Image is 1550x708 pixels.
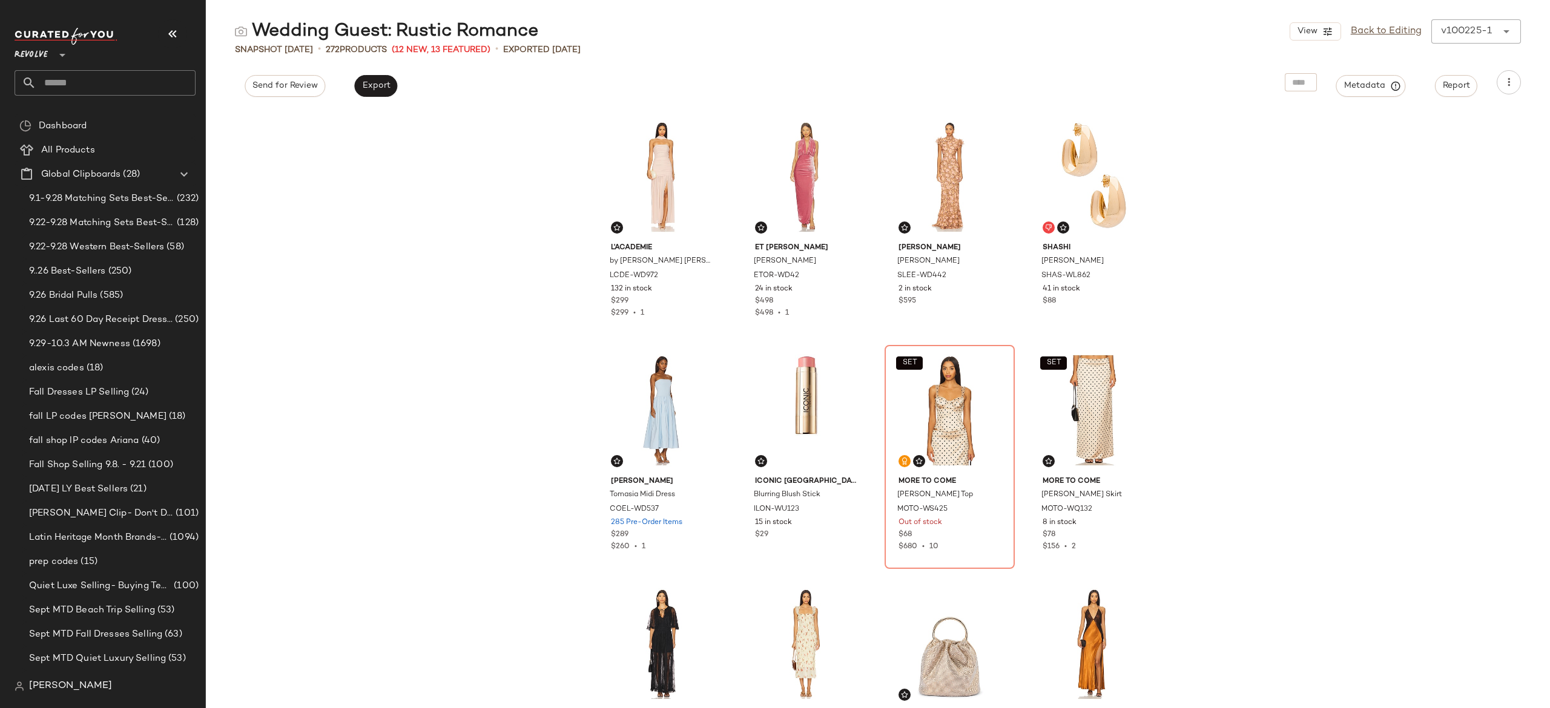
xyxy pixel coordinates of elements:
span: $680 [899,543,917,551]
span: (128) [174,216,199,230]
span: [PERSON_NAME] Top [897,490,973,500]
span: • [495,42,498,57]
img: COEL-WD537_V1.jpg [601,349,723,471]
img: svg%3e [613,224,621,231]
button: Send for Review [245,75,325,97]
span: (1094) [167,531,199,545]
span: 10 [929,543,938,551]
span: fall LP codes [PERSON_NAME] [29,410,167,424]
span: 41 in stock [1043,284,1080,295]
span: • [1060,543,1072,551]
span: $156 [1043,543,1060,551]
span: Global Clipboards [41,168,120,182]
span: by [PERSON_NAME] [PERSON_NAME] Gown [610,256,712,267]
img: svg%3e [915,457,923,465]
img: svg%3e [613,457,621,465]
span: (21) [128,482,147,496]
span: SLEE-WD442 [897,270,946,281]
span: Latin Heritage Month Brands- DO NOT DELETE [29,531,167,545]
span: 9.29-10.3 AM Newness [29,337,130,351]
span: [PERSON_NAME] Skirt [1041,490,1122,500]
span: (232) [174,192,199,206]
span: (12 New, 13 Featured) [392,44,490,56]
span: [PERSON_NAME] [29,679,112,693]
span: 9..26 Best-Sellers [29,264,106,278]
span: 2 in stock [899,284,932,295]
span: [PERSON_NAME] [897,256,960,267]
span: $78 [1043,529,1055,540]
span: 1 [785,309,789,317]
span: Out of stock [899,517,942,528]
img: svg%3e [1045,224,1052,231]
button: Report [1435,75,1477,97]
span: $498 [755,309,773,317]
span: $88 [1043,296,1056,307]
span: [DATE] LY Best Sellers [29,482,128,496]
span: $299 [611,309,628,317]
img: svg%3e [757,224,765,231]
span: Report [1442,81,1470,91]
span: • [628,309,641,317]
span: LCDE-WD972 [610,270,658,281]
button: Metadata [1336,75,1406,97]
span: (58) [164,240,184,254]
div: Wedding Guest: Rustic Romance [235,19,538,44]
span: Blurring Blush Stick [754,490,820,500]
button: SET [1040,356,1067,370]
img: svg%3e [1060,224,1067,231]
span: $299 [611,296,628,307]
span: 9.22-9.28 Matching Sets Best-Sellers [29,216,174,230]
span: Metadata [1344,80,1399,91]
span: SHAS-WL862 [1041,270,1090,281]
span: Sept MTD Quiet Luxury Selling [29,652,166,666]
span: ICONIC [GEOGRAPHIC_DATA] [755,476,857,487]
img: svg%3e [19,120,31,132]
span: 9.26 Bridal Pulls [29,289,97,303]
span: ILON-WU123 [754,504,799,515]
span: Send for Review [252,81,318,91]
img: svg%3e [901,457,908,465]
img: ETOR-WD42_V1.jpg [745,116,867,238]
span: (250) [106,264,132,278]
span: ETOR-WD42 [754,270,799,281]
span: (28) [120,168,140,182]
button: SET [896,356,923,370]
img: TULA-WD1685_V1.jpg [745,583,867,705]
span: (15) [78,555,97,569]
span: Quiet Luxe Selling- Buying Team [29,579,171,593]
span: (250) [173,313,199,327]
img: BARD-WD976_V1.jpg [1033,583,1155,705]
img: LCDE-WD972_V1.jpg [601,116,723,238]
span: COEL-WD537 [610,504,659,515]
span: (18) [84,361,104,375]
span: [PERSON_NAME] [899,243,1001,254]
span: 132 in stock [611,284,652,295]
img: SHAS-WL862_V1.jpg [1033,116,1155,238]
span: Snapshot [DATE] [235,44,313,56]
span: SET [1046,359,1061,367]
img: ILON-WU123_V1.jpg [745,349,867,471]
span: (100) [146,458,173,472]
p: Exported [DATE] [503,44,581,56]
span: 9.1-9.28 Matching Sets Best-Sellers [29,192,174,206]
img: svg%3e [901,224,908,231]
span: $498 [755,296,773,307]
span: (585) [97,289,123,303]
span: ET [PERSON_NAME] [755,243,857,254]
span: $260 [611,543,630,551]
div: v100225-1 [1441,24,1492,39]
span: • [318,42,321,57]
span: MOTO-WS425 [897,504,948,515]
span: Sept MTD Fall Dresses Selling [29,628,162,641]
img: svg%3e [757,457,765,465]
span: Tomasia Midi Dress [610,490,675,500]
span: $289 [611,529,628,540]
span: (18) [167,410,186,424]
span: • [630,543,642,551]
img: svg%3e [1045,457,1052,465]
span: (100) [171,579,199,593]
span: SHASHI [1043,243,1145,254]
span: (53) [166,652,186,666]
span: Export [361,81,390,91]
span: $595 [899,296,916,307]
